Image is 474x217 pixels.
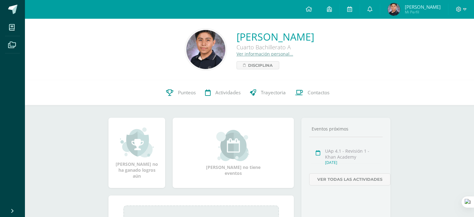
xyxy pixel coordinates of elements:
[237,43,314,51] div: Cuarto Bachillerato A
[186,30,225,69] img: 8f15fac47d56aa385b7d7e3f141985b0.png
[215,89,241,96] span: Actividades
[309,173,390,185] a: Ver todas las actividades
[309,126,383,132] div: Eventos próximos
[325,148,381,160] div: UAp 4.1 - Revisión 1 - Khan Academy
[388,3,400,16] img: cdf3cb3c7d7951f883d9889cb4ddf391.png
[405,9,441,15] span: Mi Perfil
[120,127,154,158] img: achievement_small.png
[325,160,381,165] div: [DATE]
[237,61,279,69] a: Disciplina
[237,30,314,43] a: [PERSON_NAME]
[405,4,441,10] span: [PERSON_NAME]
[245,80,290,105] a: Trayectoria
[115,127,159,179] div: [PERSON_NAME] no ha ganado logros aún
[290,80,334,105] a: Contactos
[200,80,245,105] a: Actividades
[261,89,286,96] span: Trayectoria
[161,80,200,105] a: Punteos
[308,89,329,96] span: Contactos
[202,130,265,176] div: [PERSON_NAME] no tiene eventos
[248,62,273,69] span: Disciplina
[216,130,250,161] img: event_small.png
[178,89,196,96] span: Punteos
[237,51,293,57] a: Ver información personal...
